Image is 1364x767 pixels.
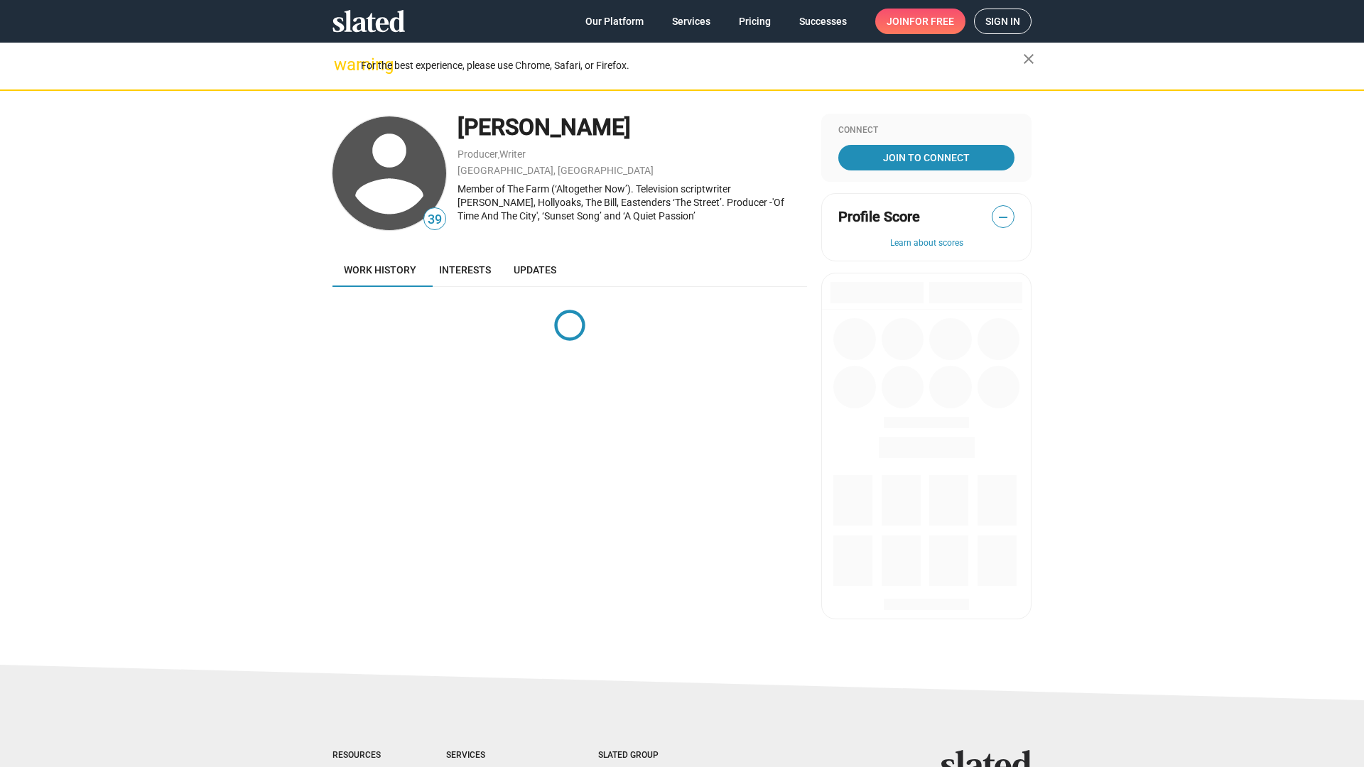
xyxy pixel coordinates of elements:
[446,750,541,761] div: Services
[992,208,1014,227] span: —
[841,145,1012,170] span: Join To Connect
[458,183,807,222] div: Member of The Farm (‘Altogether Now’). Television scriptwriter [PERSON_NAME], Hollyoaks, The Bill...
[1020,50,1037,67] mat-icon: close
[838,145,1014,170] a: Join To Connect
[585,9,644,34] span: Our Platform
[598,750,695,761] div: Slated Group
[439,264,491,276] span: Interests
[344,264,416,276] span: Work history
[498,151,499,159] span: ,
[574,9,655,34] a: Our Platform
[428,253,502,287] a: Interests
[361,56,1023,75] div: For the best experience, please use Chrome, Safari, or Firefox.
[739,9,771,34] span: Pricing
[909,9,954,34] span: for free
[514,264,556,276] span: Updates
[727,9,782,34] a: Pricing
[458,165,654,176] a: [GEOGRAPHIC_DATA], [GEOGRAPHIC_DATA]
[799,9,847,34] span: Successes
[838,207,920,227] span: Profile Score
[661,9,722,34] a: Services
[458,148,498,160] a: Producer
[974,9,1032,34] a: Sign in
[838,125,1014,136] div: Connect
[672,9,710,34] span: Services
[332,750,389,761] div: Resources
[458,112,807,143] div: [PERSON_NAME]
[334,56,351,73] mat-icon: warning
[499,148,526,160] a: Writer
[332,253,428,287] a: Work history
[788,9,858,34] a: Successes
[838,238,1014,249] button: Learn about scores
[875,9,965,34] a: Joinfor free
[424,210,445,229] span: 39
[887,9,954,34] span: Join
[502,253,568,287] a: Updates
[985,9,1020,33] span: Sign in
